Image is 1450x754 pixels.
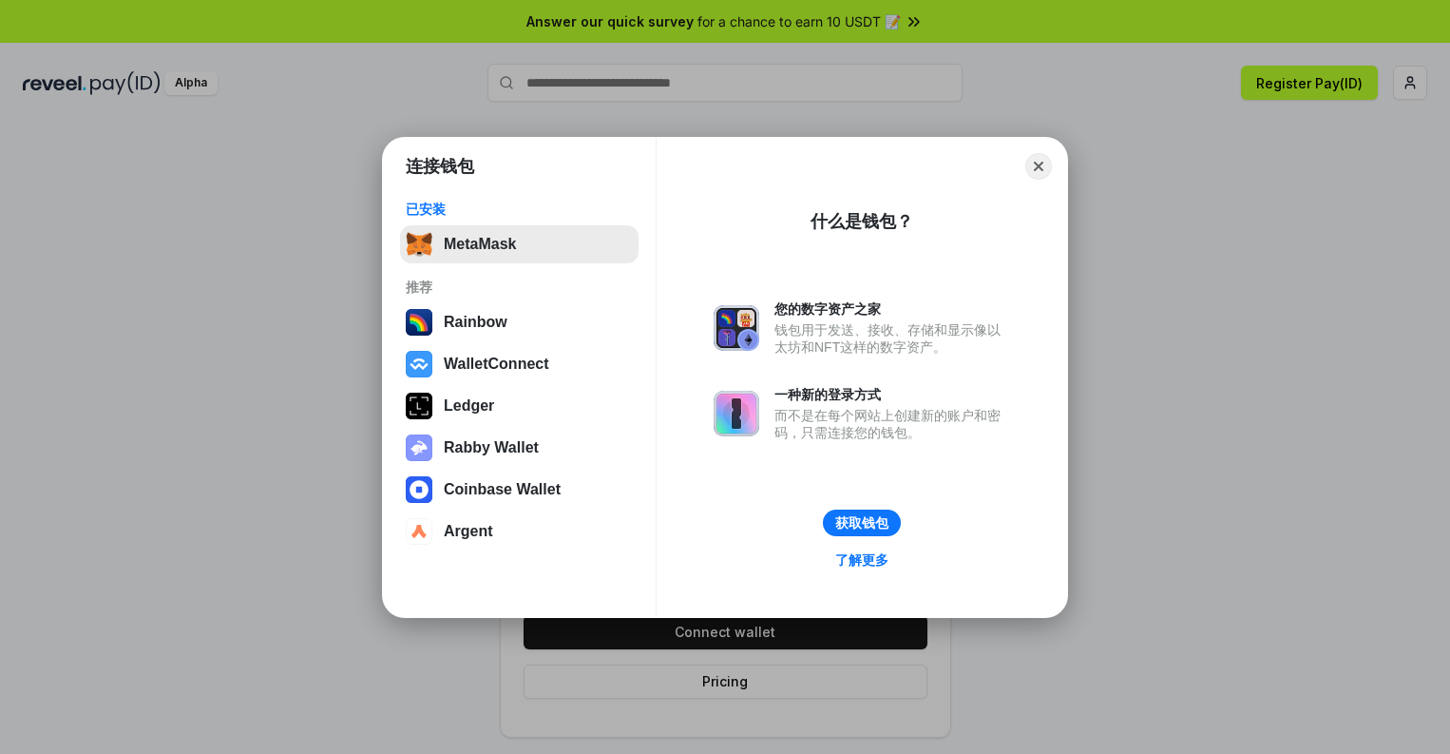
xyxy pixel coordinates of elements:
img: svg+xml,%3Csvg%20width%3D%2228%22%20height%3D%2228%22%20viewBox%3D%220%200%2028%2028%22%20fill%3D... [406,351,432,377]
img: svg+xml,%3Csvg%20width%3D%22120%22%20height%3D%22120%22%20viewBox%3D%220%200%20120%20120%22%20fil... [406,309,432,336]
div: 一种新的登录方式 [774,386,1010,403]
img: svg+xml,%3Csvg%20xmlns%3D%22http%3A%2F%2Fwww.w3.org%2F2000%2Fsvg%22%20fill%3D%22none%22%20viewBox... [714,305,759,351]
h1: 连接钱包 [406,155,474,178]
div: 已安装 [406,201,633,218]
div: 获取钱包 [835,514,888,532]
button: MetaMask [400,225,639,263]
div: 什么是钱包？ [811,210,913,233]
button: Close [1025,153,1052,180]
img: svg+xml,%3Csvg%20fill%3D%22none%22%20height%3D%2233%22%20viewBox%3D%220%200%2035%2033%22%20width%... [406,231,432,258]
div: 了解更多 [835,551,888,569]
button: Rainbow [400,303,639,341]
img: svg+xml,%3Csvg%20xmlns%3D%22http%3A%2F%2Fwww.w3.org%2F2000%2Fsvg%22%20width%3D%2228%22%20height%3... [406,393,432,419]
div: Rainbow [444,314,507,331]
button: Argent [400,512,639,551]
button: Rabby Wallet [400,429,639,467]
button: 获取钱包 [823,510,901,536]
div: 推荐 [406,279,633,296]
a: 了解更多 [824,548,900,572]
div: 钱包用于发送、接收、存储和显示像以太坊和NFT这样的数字资产。 [774,321,1010,356]
div: 您的数字资产之家 [774,300,1010,318]
div: MetaMask [444,236,516,253]
div: 而不是在每个网站上创建新的账户和密码，只需连接您的钱包。 [774,407,1010,441]
div: Rabby Wallet [444,439,539,456]
img: svg+xml,%3Csvg%20width%3D%2228%22%20height%3D%2228%22%20viewBox%3D%220%200%2028%2028%22%20fill%3D... [406,476,432,503]
img: svg+xml,%3Csvg%20xmlns%3D%22http%3A%2F%2Fwww.w3.org%2F2000%2Fsvg%22%20fill%3D%22none%22%20viewBox... [406,435,432,461]
div: Ledger [444,397,494,415]
button: WalletConnect [400,345,639,383]
button: Ledger [400,387,639,425]
button: Coinbase Wallet [400,471,639,509]
div: Argent [444,523,493,540]
div: Coinbase Wallet [444,481,561,498]
div: WalletConnect [444,356,549,373]
img: svg+xml,%3Csvg%20width%3D%2228%22%20height%3D%2228%22%20viewBox%3D%220%200%2028%2028%22%20fill%3D... [406,518,432,545]
img: svg+xml,%3Csvg%20xmlns%3D%22http%3A%2F%2Fwww.w3.org%2F2000%2Fsvg%22%20fill%3D%22none%22%20viewBox... [714,391,759,436]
